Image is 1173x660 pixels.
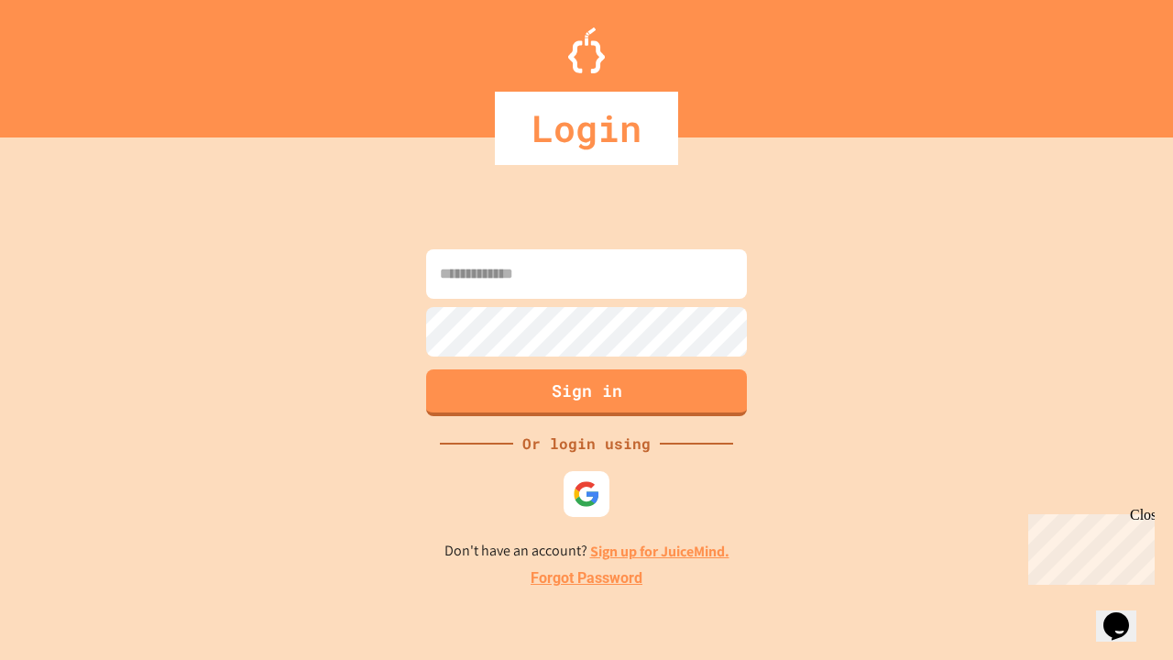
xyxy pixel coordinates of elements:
p: Don't have an account? [444,540,729,563]
a: Sign up for JuiceMind. [590,542,729,561]
img: google-icon.svg [573,480,600,508]
div: Login [495,92,678,165]
div: Or login using [513,433,660,455]
iframe: chat widget [1021,507,1155,585]
img: Logo.svg [568,27,605,73]
a: Forgot Password [531,567,642,589]
div: Chat with us now!Close [7,7,126,116]
iframe: chat widget [1096,587,1155,642]
button: Sign in [426,369,747,416]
